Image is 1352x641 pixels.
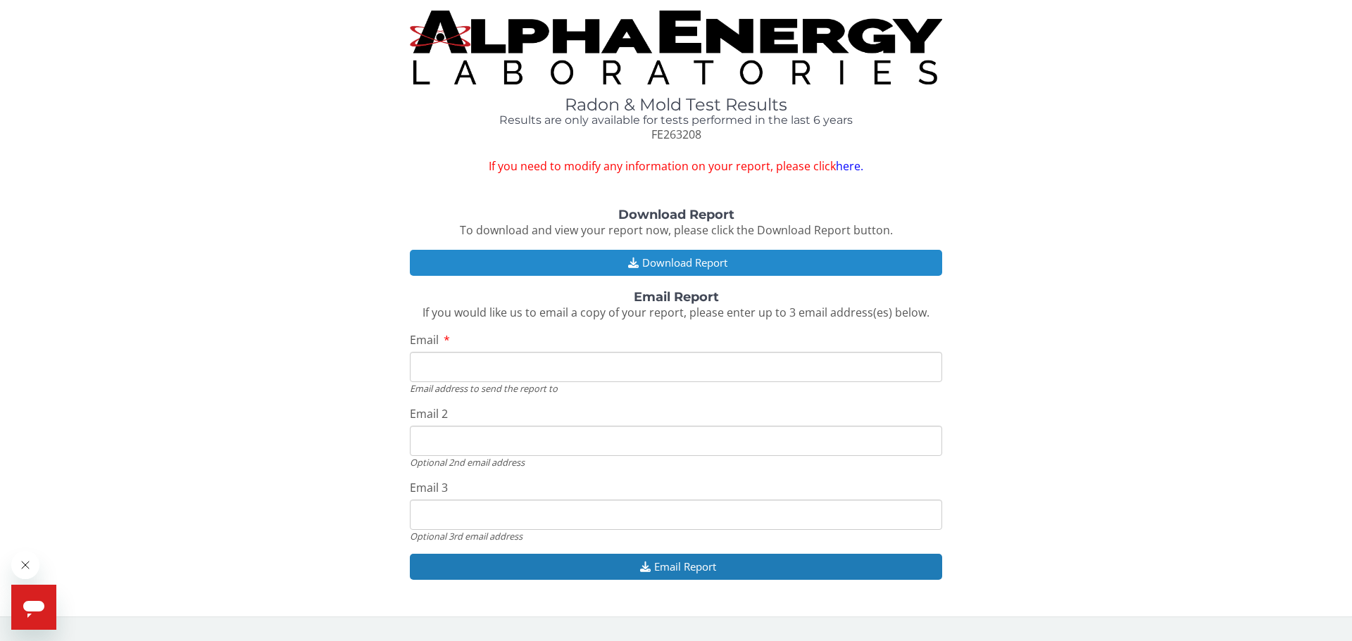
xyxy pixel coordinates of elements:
strong: Email Report [634,289,719,305]
span: Email [410,332,439,348]
h4: Results are only available for tests performed in the last 6 years [410,114,942,127]
span: FE263208 [651,127,701,142]
div: Email address to send the report to [410,382,942,395]
a: here. [836,158,863,174]
span: If you need to modify any information on your report, please click [410,158,942,174]
iframe: Button to launch messaging window [11,585,56,630]
button: Download Report [410,250,942,276]
span: To download and view your report now, please click the Download Report button. [460,222,893,238]
span: If you would like us to email a copy of your report, please enter up to 3 email address(es) below. [423,305,930,320]
div: Optional 2nd email address [410,456,942,469]
img: TightCrop.jpg [410,11,942,84]
button: Email Report [410,554,942,580]
span: Email 2 [410,406,448,421]
strong: Download Report [618,207,734,222]
h1: Radon & Mold Test Results [410,96,942,114]
iframe: Close message [11,551,39,579]
span: Email 3 [410,480,448,495]
div: Optional 3rd email address [410,530,942,542]
span: Help [8,10,31,21]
